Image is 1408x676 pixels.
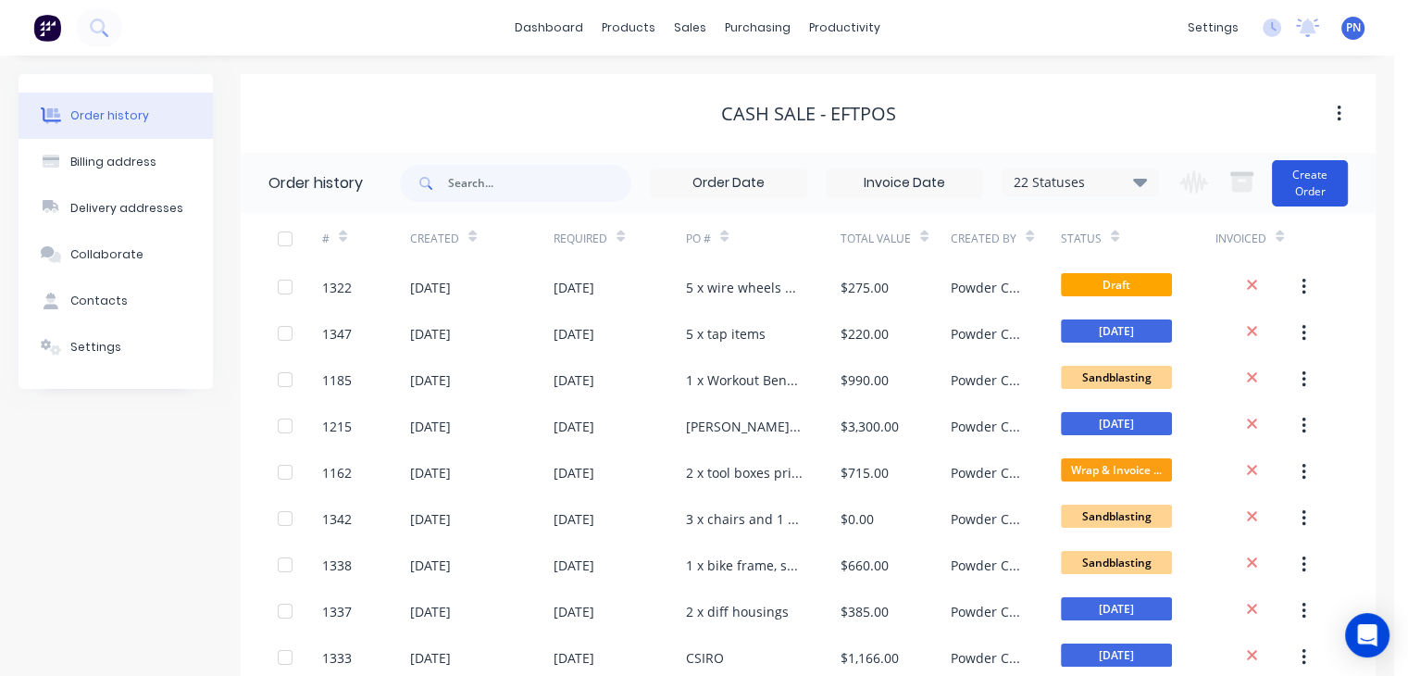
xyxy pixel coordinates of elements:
[686,324,766,344] div: 5 x tap items
[841,417,899,436] div: $3,300.00
[448,165,631,202] input: Search...
[322,231,330,247] div: #
[951,213,1061,264] div: Created By
[1061,366,1172,389] span: Sandblasting
[554,231,607,247] div: Required
[1215,213,1303,264] div: Invoiced
[951,231,1016,247] div: Created By
[19,278,213,324] button: Contacts
[554,278,594,297] div: [DATE]
[554,602,594,621] div: [DATE]
[841,231,911,247] div: Total Value
[554,370,594,390] div: [DATE]
[322,556,352,575] div: 1338
[686,370,804,390] div: 1 x Workout Bench Sandblast + Powder Coat gloss WHITE
[322,370,352,390] div: 1185
[800,14,890,42] div: productivity
[505,14,592,42] a: dashboard
[554,417,594,436] div: [DATE]
[554,509,594,529] div: [DATE]
[1061,273,1172,296] span: Draft
[1346,19,1361,36] span: PN
[19,324,213,370] button: Settings
[410,231,459,247] div: Created
[951,602,1024,621] div: Powder Crew
[410,417,451,436] div: [DATE]
[721,103,896,125] div: Cash Sale - EFTPOS
[554,556,594,575] div: [DATE]
[554,463,594,482] div: [DATE]
[33,14,61,42] img: Factory
[951,556,1024,575] div: Powder Crew
[268,172,363,194] div: Order history
[19,232,213,278] button: Collaborate
[841,556,889,575] div: $660.00
[322,324,352,344] div: 1347
[686,278,804,297] div: 5 x wire wheels blast only
[322,509,352,529] div: 1342
[686,509,804,529] div: 3 x chairs and 1 small round table with legs and big table top
[841,370,889,390] div: $990.00
[841,509,874,529] div: $0.00
[1272,160,1348,207] button: Create Order
[951,370,1024,390] div: Powder Crew
[70,246,143,263] div: Collaborate
[322,213,410,264] div: #
[19,185,213,232] button: Delivery addresses
[70,107,149,124] div: Order history
[1345,613,1389,657] div: Open Intercom Messenger
[716,14,800,42] div: purchasing
[410,324,451,344] div: [DATE]
[410,463,451,482] div: [DATE]
[410,370,451,390] div: [DATE]
[322,417,352,436] div: 1215
[841,463,889,482] div: $715.00
[1061,412,1172,435] span: [DATE]
[841,602,889,621] div: $385.00
[322,602,352,621] div: 1337
[554,648,594,668] div: [DATE]
[1061,319,1172,343] span: [DATE]
[1061,551,1172,574] span: Sandblasting
[1061,213,1215,264] div: Status
[410,213,554,264] div: Created
[410,509,451,529] div: [DATE]
[322,648,352,668] div: 1333
[1061,231,1102,247] div: Status
[322,463,352,482] div: 1162
[951,324,1024,344] div: Powder Crew
[841,324,889,344] div: $220.00
[841,213,951,264] div: Total Value
[841,278,889,297] div: $275.00
[70,293,128,309] div: Contacts
[19,139,213,185] button: Billing address
[410,648,451,668] div: [DATE]
[410,556,451,575] div: [DATE]
[1003,172,1158,193] div: 22 Statuses
[1061,597,1172,620] span: [DATE]
[951,278,1024,297] div: Powder Crew
[70,200,183,217] div: Delivery addresses
[592,14,665,42] div: products
[1215,231,1266,247] div: Invoiced
[686,213,841,264] div: PO #
[322,278,352,297] div: 1322
[686,417,804,436] div: [PERSON_NAME] chairs and tables
[1061,458,1172,482] span: Wrap & Invoice ...
[410,602,451,621] div: [DATE]
[686,463,804,482] div: 2 x tool boxes prismatic powder
[665,14,716,42] div: sales
[827,169,982,197] input: Invoice Date
[686,556,804,575] div: 1 x bike frame, swing arm, engine mounts and tray
[951,509,1024,529] div: Powder Crew
[554,213,686,264] div: Required
[19,93,213,139] button: Order history
[70,154,156,170] div: Billing address
[686,648,724,668] div: CSIRO
[651,169,806,197] input: Order Date
[951,648,1024,668] div: Powder Crew
[1178,14,1248,42] div: settings
[70,339,121,356] div: Settings
[410,278,451,297] div: [DATE]
[951,417,1024,436] div: Powder Crew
